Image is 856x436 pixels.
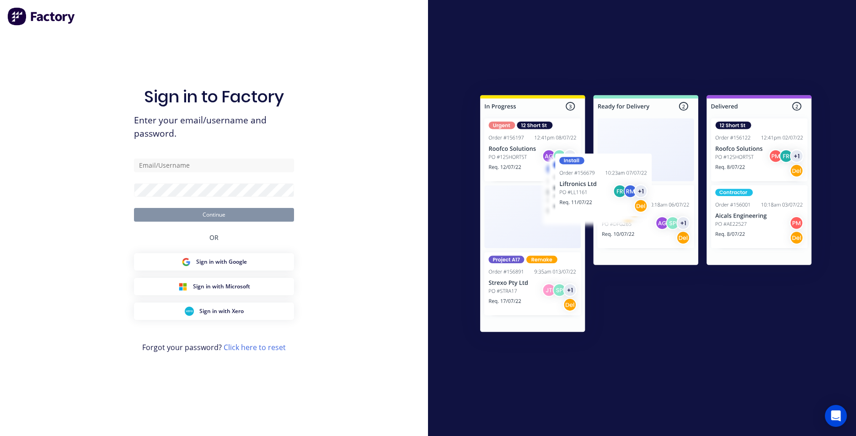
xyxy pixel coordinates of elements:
span: Enter your email/username and password. [134,114,294,140]
span: Sign in with Google [196,258,247,266]
span: Forgot your password? [142,342,286,353]
img: Microsoft Sign in [178,282,187,291]
input: Email/Username [134,159,294,172]
button: Microsoft Sign inSign in with Microsoft [134,278,294,295]
span: Sign in with Microsoft [193,282,250,291]
button: Continue [134,208,294,222]
a: Click here to reset [224,342,286,352]
h1: Sign in to Factory [144,87,284,106]
button: Google Sign inSign in with Google [134,253,294,271]
img: Sign in [460,77,832,354]
span: Sign in with Xero [199,307,244,315]
img: Xero Sign in [185,307,194,316]
button: Xero Sign inSign in with Xero [134,303,294,320]
img: Google Sign in [182,257,191,266]
div: Open Intercom Messenger [825,405,847,427]
div: OR [209,222,219,253]
img: Factory [7,7,76,26]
